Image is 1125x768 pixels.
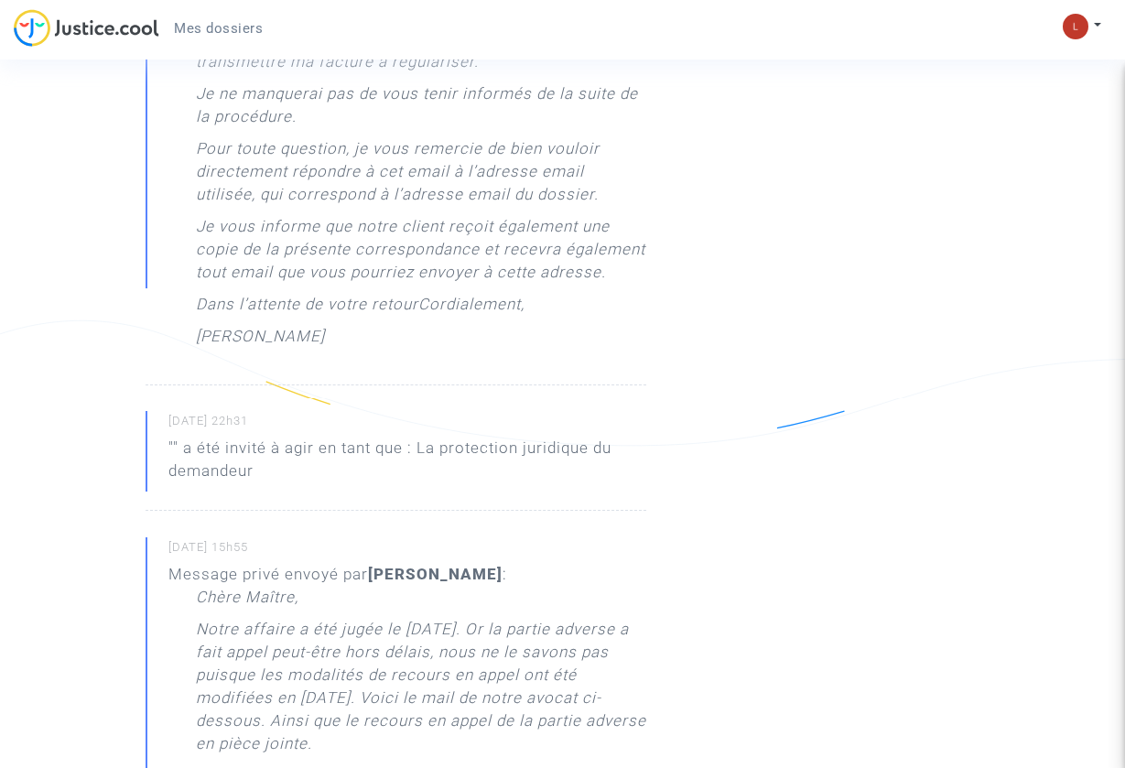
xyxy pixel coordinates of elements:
p: Cordialement, [418,293,525,325]
small: [DATE] 22h31 [168,413,646,437]
p: "" a été invité à agir en tant que : La protection juridique du demandeur [168,437,646,492]
p: Je ne manquerai pas de vous tenir informés de la suite de la procédure. [196,82,646,137]
small: [DATE] 15h55 [168,539,646,563]
p: Chère Maître, [196,586,298,618]
p: [PERSON_NAME] [196,325,325,357]
a: Mes dossiers [159,15,277,42]
span: Mes dossiers [174,20,263,37]
p: Dans l’attente de votre retour [196,293,418,325]
b: [PERSON_NAME] [368,565,503,583]
p: Pour toute question, je vous remercie de bien vouloir directement répondre à cet email à l’adress... [196,137,646,215]
p: Notre affaire a été jugée le [DATE]. Or la partie adverse a fait appel peut-être hors délais, nou... [196,618,646,764]
img: 7151519e4e4f4b2b43dcf21a3eca1ab5 [1063,14,1088,39]
img: jc-logo.svg [14,9,159,47]
p: Je vous informe que notre client reçoit également une copie de la présente correspondance et rece... [196,215,646,293]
